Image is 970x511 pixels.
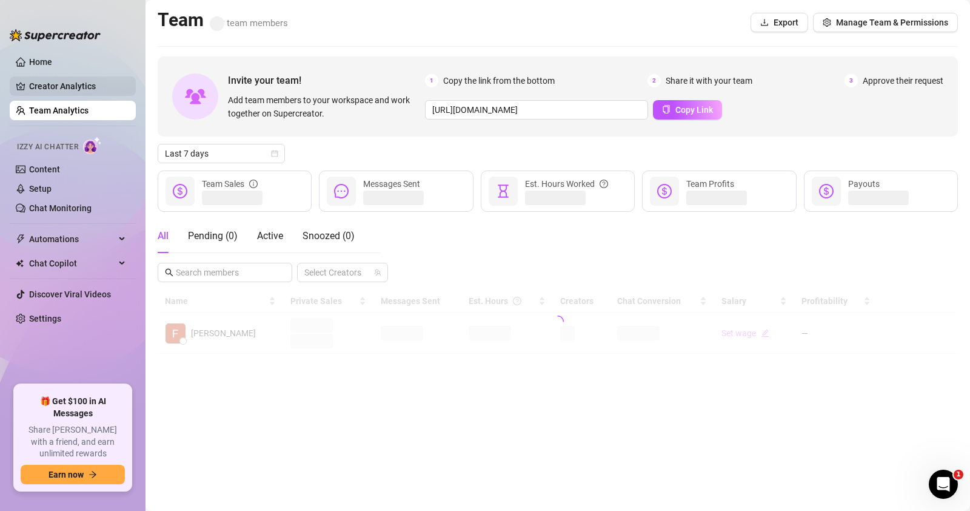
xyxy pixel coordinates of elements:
[662,105,671,113] span: copy
[202,177,258,191] div: Team Sales
[16,234,25,244] span: thunderbolt
[17,141,78,153] span: Izzy AI Chatter
[165,144,278,163] span: Last 7 days
[228,93,420,120] span: Add team members to your workspace and work together on Supercreator.
[552,316,564,328] span: loading
[374,269,381,276] span: team
[158,8,288,32] h2: Team
[176,266,275,279] input: Search members
[334,184,349,198] span: message
[257,230,283,242] span: Active
[29,164,60,174] a: Content
[29,184,52,194] a: Setup
[21,396,125,419] span: 🎁 Get $100 in AI Messages
[29,314,61,323] a: Settings
[774,18,798,27] span: Export
[303,230,355,242] span: Snoozed ( 0 )
[363,179,420,189] span: Messages Sent
[83,137,102,154] img: AI Chatter
[21,424,125,460] span: Share [PERSON_NAME] with a friend, and earn unlimited rewards
[29,106,89,115] a: Team Analytics
[751,13,808,32] button: Export
[158,229,169,243] div: All
[675,105,713,115] span: Copy Link
[954,470,963,479] span: 1
[16,259,24,268] img: Chat Copilot
[271,150,278,157] span: calendar
[165,268,173,277] span: search
[89,470,97,479] span: arrow-right
[686,179,734,189] span: Team Profits
[443,74,555,87] span: Copy the link from the bottom
[29,57,52,67] a: Home
[863,74,943,87] span: Approve their request
[48,470,84,479] span: Earn now
[228,73,425,88] span: Invite your team!
[173,184,187,198] span: dollar-circle
[525,177,608,191] div: Est. Hours Worked
[29,254,115,273] span: Chat Copilot
[666,74,752,87] span: Share it with your team
[657,184,672,198] span: dollar-circle
[819,184,834,198] span: dollar-circle
[29,229,115,249] span: Automations
[929,470,958,499] iframe: Intercom live chat
[188,229,238,243] div: Pending ( 0 )
[823,18,831,27] span: setting
[600,177,608,191] span: question-circle
[836,18,948,27] span: Manage Team & Permissions
[425,74,438,87] span: 1
[21,465,125,484] button: Earn nowarrow-right
[653,100,722,120] button: Copy Link
[29,76,126,96] a: Creator Analytics
[249,177,258,191] span: info-circle
[647,74,661,87] span: 2
[29,289,111,299] a: Discover Viral Videos
[760,18,769,27] span: download
[10,29,101,41] img: logo-BBDzfeDw.svg
[845,74,858,87] span: 3
[848,179,880,189] span: Payouts
[496,184,510,198] span: hourglass
[29,203,92,213] a: Chat Monitoring
[813,13,958,32] button: Manage Team & Permissions
[210,18,288,29] span: team members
